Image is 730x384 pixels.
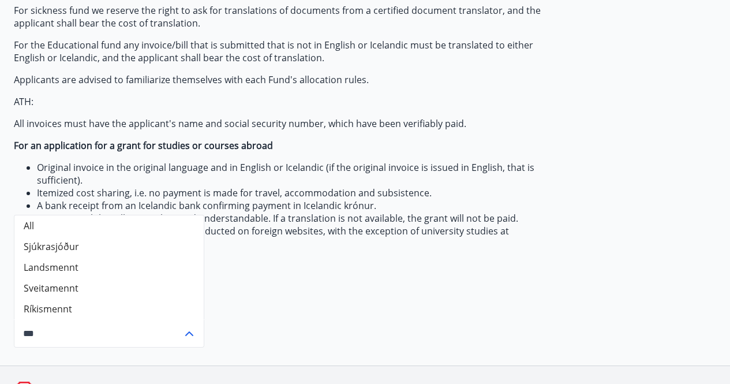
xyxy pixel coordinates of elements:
p: Applicants are advised to familiarize themselves with each Fund's allocation rules. [14,73,559,86]
li: Sveitamennt [14,278,204,299]
li: A bank receipt from an Icelandic bank confirming payment in Icelandic krónur. [37,199,559,212]
li: No grants are awarded for studies conducted on foreign websites, with the exception of university... [37,225,559,250]
li: Ríkismennt [14,299,204,319]
p: For the Educational fund any invoice/bill that is submitted that is not in English or Icelandic m... [14,39,559,64]
li: All [14,215,204,236]
p: ATH: [14,95,559,108]
li: It is essential that all text is clear and understandable. If a translation is not available, the... [37,212,559,225]
li: Landsmennt [14,257,204,278]
p: All invoices must have the applicant's name and social security number, which have been verifiabl... [14,117,559,130]
li: Sjúkrasjóður [14,236,204,257]
strong: For an application for a grant for studies or courses abroad [14,139,273,152]
p: For sickness fund we reserve the right to ask for translations of documents from a certified docu... [14,4,559,29]
li: Original invoice in the original language and in English or Icelandic (if the original invoice is... [37,161,559,187]
li: Itemized cost sharing, i.e. no payment is made for travel, accommodation and subsistence. [37,187,559,199]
